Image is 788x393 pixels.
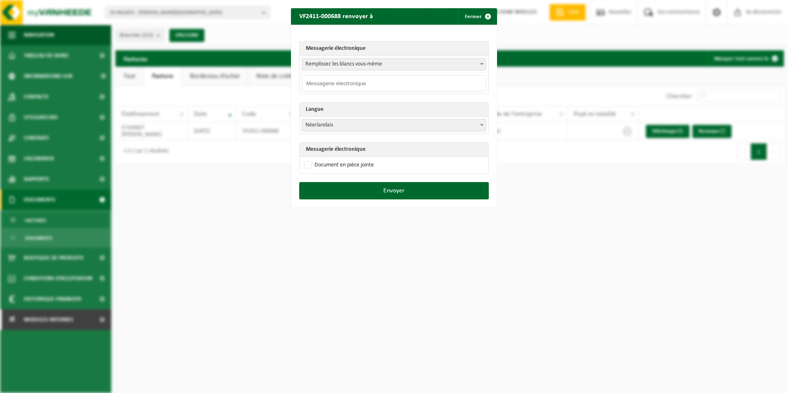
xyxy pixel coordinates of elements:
[302,75,486,91] input: Messagerie électronique
[458,8,496,25] button: Fermer
[299,182,489,199] button: Envoyer
[302,58,486,70] span: Zelf invullen
[302,119,486,131] span: Nederlands
[303,159,374,171] label: Document en pièce jointe
[300,103,488,117] th: Langue
[291,8,381,24] h2: VF2411-000688 renvoyer à
[302,58,486,70] span: Zelf invullen
[300,143,488,157] th: Messagerie électronique
[300,42,488,56] th: Messagerie électronique
[465,14,482,19] font: Fermer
